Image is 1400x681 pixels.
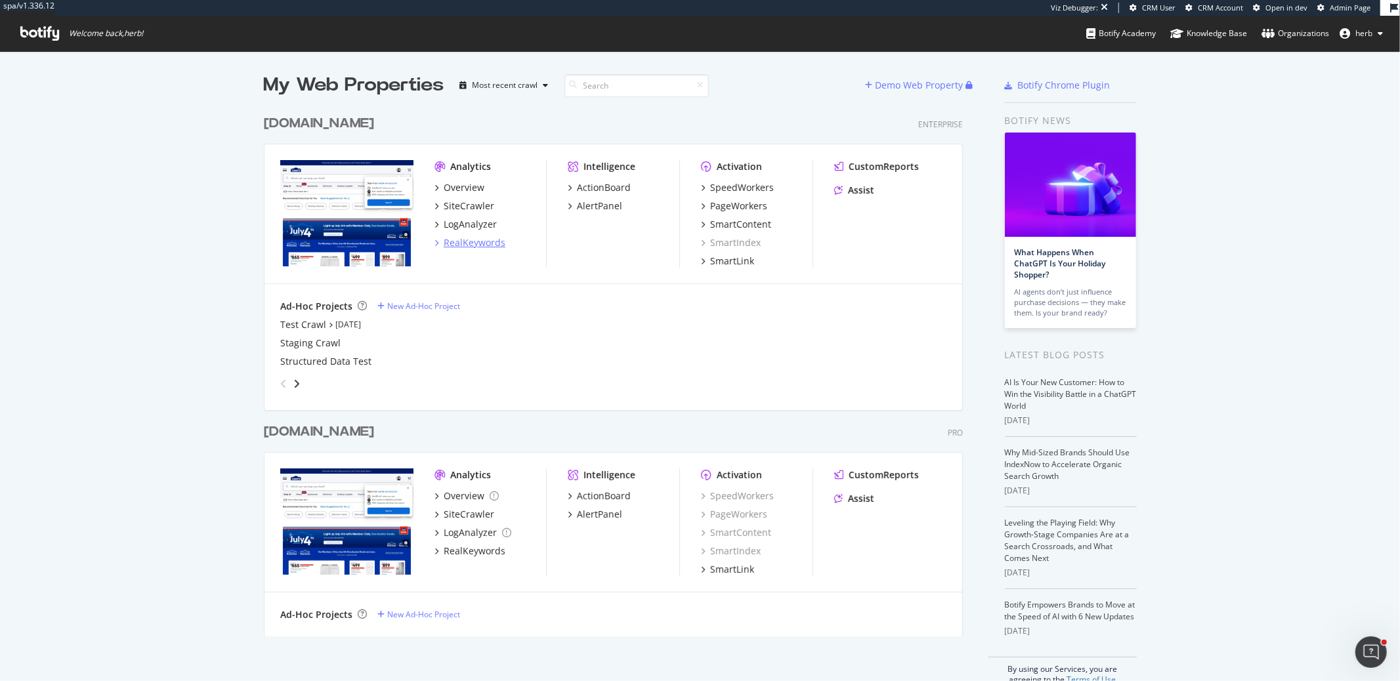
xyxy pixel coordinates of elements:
a: AI Is Your New Customer: How to Win the Visibility Battle in a ChatGPT World [1005,377,1137,411]
span: CRM Account [1198,3,1243,12]
div: [DATE] [1005,415,1137,426]
a: [DOMAIN_NAME] [264,423,379,442]
div: Knowledge Base [1170,27,1247,40]
a: Assist [834,184,874,197]
a: SmartLink [701,255,754,268]
div: Ad-Hoc Projects [280,300,352,313]
div: Assist [848,184,874,197]
div: [DATE] [1005,625,1137,637]
div: My Web Properties [264,72,444,98]
a: SmartLink [701,563,754,576]
div: ActionBoard [577,181,631,194]
div: Demo Web Property [876,79,964,92]
div: [DOMAIN_NAME] [264,114,374,133]
a: RealKeywords [435,236,505,249]
div: AlertPanel [577,199,622,213]
div: [DATE] [1005,567,1137,579]
div: [DOMAIN_NAME] [264,423,374,442]
a: PageWorkers [701,199,767,213]
div: RealKeywords [444,236,505,249]
button: herb [1329,23,1393,44]
a: Why Mid-Sized Brands Should Use IndexNow to Accelerate Organic Search Growth [1005,447,1130,482]
div: RealKeywords [444,545,505,558]
div: angle-right [292,377,301,390]
a: SpeedWorkers [701,181,774,194]
div: CustomReports [849,160,919,173]
img: www.lowessecondary.com [280,468,414,575]
div: [DATE] [1005,485,1137,497]
div: SiteCrawler [444,199,494,213]
a: [DOMAIN_NAME] [264,114,379,133]
a: SmartIndex [701,236,761,249]
div: Overview [444,489,484,503]
a: AlertPanel [568,508,622,521]
a: SmartContent [701,218,771,231]
div: AlertPanel [577,508,622,521]
div: SmartLink [710,255,754,268]
a: LogAnalyzer [435,526,511,539]
a: Botify Academy [1086,16,1156,51]
a: SiteCrawler [435,508,494,521]
a: ActionBoard [568,181,631,194]
div: Enterprise [918,119,963,130]
a: AlertPanel [568,199,622,213]
span: Admin Page [1330,3,1370,12]
div: Botify Academy [1086,27,1156,40]
input: Search [564,74,709,97]
a: Leveling the Playing Field: Why Growth-Stage Companies Are at a Search Crossroads, and What Comes... [1005,517,1130,564]
a: Organizations [1262,16,1329,51]
div: Pro [948,427,963,438]
span: Welcome back, herb ! [69,28,143,39]
a: CRM Account [1185,3,1243,13]
a: Botify Chrome Plugin [1005,79,1111,92]
a: CustomReports [834,160,919,173]
img: What Happens When ChatGPT Is Your Holiday Shopper? [1005,133,1136,237]
a: SpeedWorkers [701,489,774,503]
a: SmartContent [701,526,771,539]
div: Organizations [1262,27,1329,40]
a: RealKeywords [435,545,505,558]
a: SiteCrawler [435,199,494,213]
span: CRM User [1142,3,1176,12]
a: Botify Empowers Brands to Move at the Speed of AI with 6 New Updates [1005,599,1135,622]
div: Botify Chrome Plugin [1018,79,1111,92]
a: SmartIndex [701,545,761,558]
a: Assist [834,492,874,505]
div: Intelligence [583,160,635,173]
div: angle-left [275,373,292,394]
a: CustomReports [834,468,919,482]
div: grid [264,98,973,636]
div: Viz Debugger: [1051,3,1098,13]
div: SmartContent [710,218,771,231]
div: Most recent crawl [473,81,538,89]
span: herb [1355,28,1372,39]
div: PageWorkers [710,199,767,213]
a: New Ad-Hoc Project [377,609,460,620]
img: www.lowes.com [280,160,414,266]
a: ActionBoard [568,489,631,503]
div: New Ad-Hoc Project [387,609,460,620]
div: Latest Blog Posts [1005,348,1137,362]
div: Activation [717,160,762,173]
a: [DATE] [335,319,361,330]
a: Overview [435,181,484,194]
a: Structured Data Test [280,355,371,368]
div: New Ad-Hoc Project [387,300,460,312]
a: Staging Crawl [280,337,341,350]
a: Open in dev [1253,3,1307,13]
span: Open in dev [1265,3,1307,12]
div: Botify news [1005,113,1137,128]
div: SpeedWorkers [710,181,774,194]
div: Assist [848,492,874,505]
a: PageWorkers [701,508,767,521]
button: Demo Web Property [866,75,966,96]
a: New Ad-Hoc Project [377,300,460,312]
a: Demo Web Property [866,79,966,91]
a: Knowledge Base [1170,16,1247,51]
